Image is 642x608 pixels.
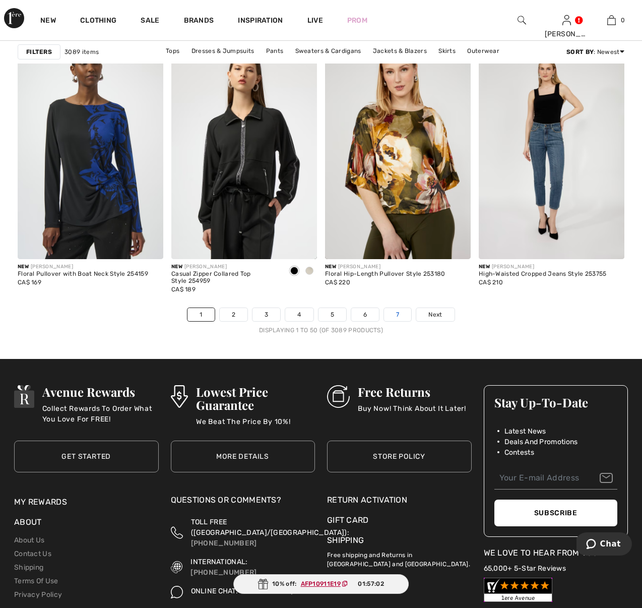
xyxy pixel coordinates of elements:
[171,286,196,293] span: CA$ 189
[325,279,350,286] span: CA$ 220
[327,494,472,506] a: Return Activation
[18,41,163,260] img: Floral Pullover with Boat Neck Style 254159. Black/Royal Sapphire
[479,271,607,278] div: High-Waisted Cropped Jeans Style 253755
[171,557,183,578] img: International
[479,279,503,286] span: CA$ 210
[14,550,51,558] a: Contact Us
[368,44,432,57] a: Jackets & Blazers
[191,518,349,537] span: TOLL FREE ([GEOGRAPHIC_DATA]/[GEOGRAPHIC_DATA]):
[14,497,67,507] a: My Rewards
[14,563,43,572] a: Shipping
[261,44,289,57] a: Pants
[428,310,442,319] span: Next
[191,587,238,595] span: ONLINE CHAT:
[590,14,633,26] a: 0
[233,574,409,594] div: 10% off:
[327,546,472,569] p: Free shipping and Returns in [GEOGRAPHIC_DATA] and [GEOGRAPHIC_DATA].
[347,15,367,26] a: Prom
[18,271,148,278] div: Floral Pullover with Boat Neck Style 254159
[576,532,632,558] iframe: Opens a widget where you can chat to one of our agents
[494,500,618,526] button: Subscribe
[171,494,315,511] div: Questions or Comments?
[607,14,616,26] img: My Bag
[40,16,56,27] a: New
[196,385,315,411] h3: Lowest Price Guarantee
[238,16,283,27] span: Inspiration
[80,16,116,27] a: Clothing
[258,579,268,589] img: Gift.svg
[358,579,383,588] span: 01:57:02
[479,41,624,260] img: High-Waisted Cropped Jeans Style 253755. Blue
[220,308,247,321] a: 2
[307,15,323,26] a: Live
[479,263,607,271] div: [PERSON_NAME]
[494,396,618,409] h3: Stay Up-To-Date
[42,403,159,423] p: Collect Rewards To Order What You Love For FREE!
[290,44,366,57] a: Sweaters & Cardigans
[504,426,546,437] span: Latest News
[287,263,302,280] div: Black
[301,580,341,587] ins: AFP10911E19
[325,263,445,271] div: [PERSON_NAME]
[14,516,159,533] div: About
[462,44,504,57] a: Outerwear
[65,47,99,56] span: 3089 items
[327,535,364,545] a: Shipping
[171,517,183,549] img: Toll Free (Canada/US)
[161,44,184,57] a: Tops
[14,385,34,408] img: Avenue Rewards
[484,578,552,602] img: Customer Reviews
[327,441,472,472] a: Store Policy
[141,16,159,27] a: Sale
[566,48,594,55] strong: Sort By
[186,44,260,57] a: Dresses & Jumpsuits
[252,308,280,321] a: 3
[325,41,471,260] img: Floral Hip-Length Pullover Style 253180. Fern
[14,590,62,599] a: Privacy Policy
[196,416,315,437] p: We Beat The Price By 10%!
[184,16,214,27] a: Brands
[358,403,466,423] p: Buy Now! Think About It Later!
[504,447,534,458] span: Contests
[562,15,571,25] a: Sign In
[384,308,411,321] a: 7
[566,47,624,56] div: : Newest
[171,264,182,270] span: New
[171,263,279,271] div: [PERSON_NAME]
[562,14,571,26] img: My Info
[14,577,58,585] a: Terms Of Use
[171,41,317,260] img: Casual Zipper Collared Top Style 254959. Black
[190,568,256,577] a: [PHONE_NUMBER]
[18,326,624,335] div: Displaying 1 to 50 (of 3089 products)
[171,586,183,598] img: Online Chat
[171,271,279,285] div: Casual Zipper Collared Top Style 254959
[484,564,566,573] a: 65,000+ 5-Star Reviews
[479,264,490,270] span: New
[18,263,148,271] div: [PERSON_NAME]
[302,263,317,280] div: Birch
[42,385,159,398] h3: Avenue Rewards
[4,8,24,28] img: 1ère Avenue
[18,279,41,286] span: CA$ 169
[18,308,624,335] nav: Page navigation
[351,308,379,321] a: 6
[187,308,214,321] a: 1
[14,536,44,544] a: About Us
[327,385,350,408] img: Free Returns
[416,308,454,321] a: Next
[325,271,445,278] div: Floral Hip-Length Pullover Style 253180
[545,29,589,39] div: [PERSON_NAME]
[494,467,618,490] input: Your E-mail Address
[191,539,257,548] a: [PHONE_NUMBER]
[327,514,472,526] a: Gift Card
[621,16,625,25] span: 0
[433,44,461,57] a: Skirts
[285,308,313,321] a: 4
